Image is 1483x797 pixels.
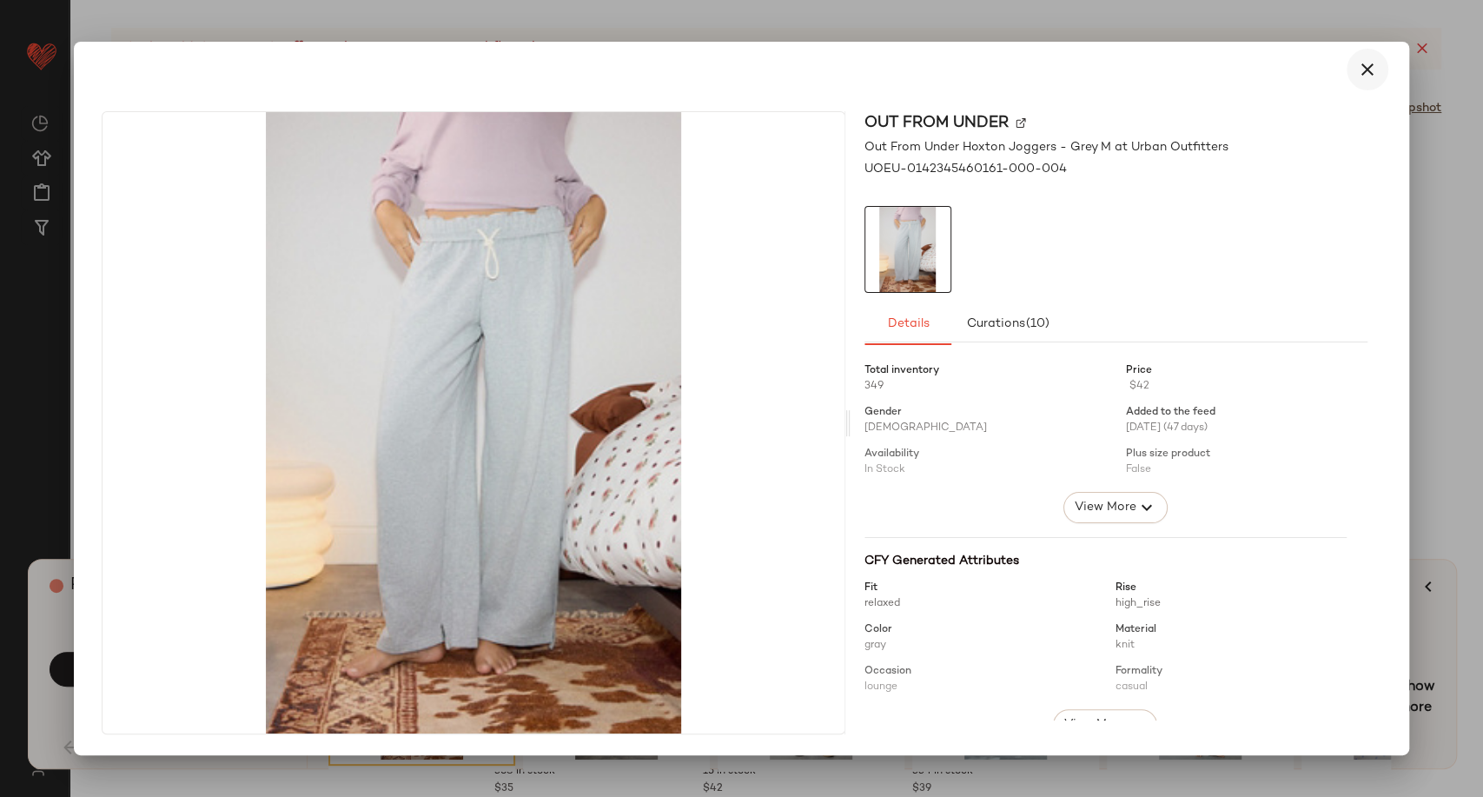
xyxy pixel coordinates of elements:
[1063,492,1168,523] button: View More
[864,160,1067,178] span: UOEU-0142345460161-000-004
[864,552,1347,570] div: CFY Generated Attributes
[865,207,950,292] img: 0142345460161_004_a2
[103,112,844,734] img: 0142345460161_004_a2
[965,317,1049,331] span: Curations
[886,317,929,331] span: Details
[1016,118,1026,129] img: svg%3e
[1053,709,1157,741] button: View More
[864,111,1009,135] span: Out From Under
[1025,317,1049,331] span: (10)
[1074,497,1136,518] span: View More
[1063,714,1126,735] span: View More
[864,138,1228,156] span: Out From Under Hoxton Joggers - Grey M at Urban Outfitters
